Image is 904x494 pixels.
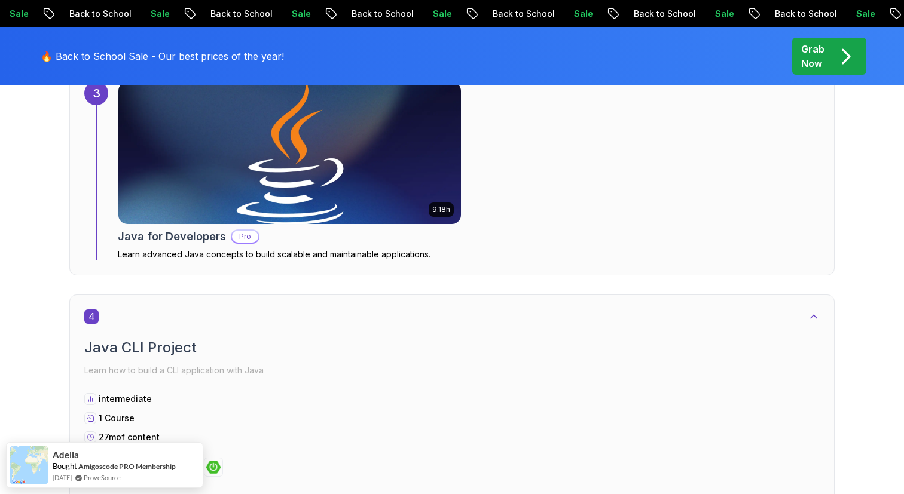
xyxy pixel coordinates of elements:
p: Back to School [342,8,423,20]
img: spring-boot logo [206,460,221,474]
p: Sale [706,8,744,20]
a: ProveSource [84,472,121,483]
p: 🔥 Back to School Sale - Our best prices of the year! [41,49,284,63]
p: 9.18h [432,205,450,214]
img: provesource social proof notification image [10,446,48,484]
p: Sale [847,8,885,20]
p: Grab Now [801,42,824,70]
p: Sale [282,8,320,20]
p: Sale [141,8,179,20]
span: Adella [53,450,79,460]
span: 1 Course [99,413,135,423]
p: Pro [232,231,258,243]
h2: Java for Developers [118,228,226,245]
div: 3 [84,81,108,105]
p: Back to School [483,8,564,20]
span: [DATE] [53,472,72,483]
p: Back to School [765,8,847,20]
h2: Java CLI Project [84,338,820,357]
a: Java for Developers card9.18hJava for DevelopersProLearn advanced Java concepts to build scalable... [118,81,462,260]
p: 27m of content [99,431,160,443]
img: Java for Developers card [110,78,470,228]
p: Learn advanced Java concepts to build scalable and maintainable applications. [118,248,462,260]
p: intermediate [99,393,152,405]
p: Back to School [201,8,282,20]
p: Sale [564,8,603,20]
a: Amigoscode PRO Membership [78,461,176,471]
p: Sale [423,8,462,20]
span: 4 [84,309,99,324]
p: Back to School [60,8,141,20]
p: Learn how to build a CLI application with Java [84,362,820,379]
span: Bought [53,461,77,471]
p: Back to School [624,8,706,20]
